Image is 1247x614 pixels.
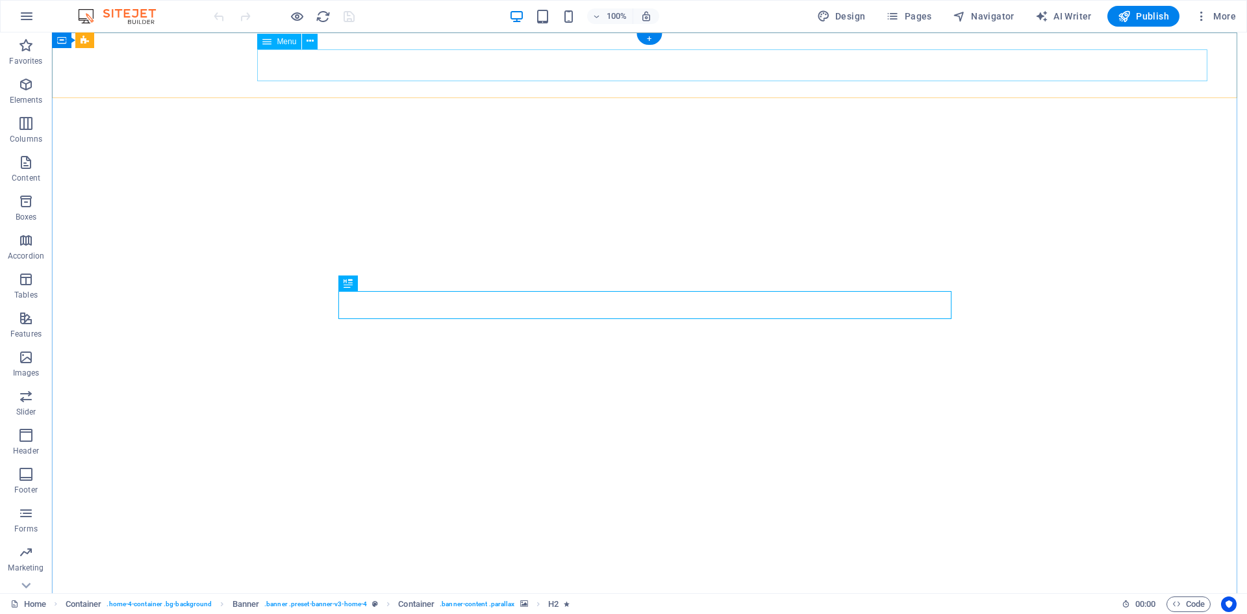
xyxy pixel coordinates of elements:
[75,8,172,24] img: Editor Logo
[1122,596,1156,612] h6: Session time
[640,10,652,22] i: On resize automatically adjust zoom level to fit chosen device.
[8,251,44,261] p: Accordion
[440,596,514,612] span: . banner-content .parallax
[66,596,570,612] nav: breadcrumb
[520,600,528,608] i: This element contains a background
[289,8,305,24] button: Click here to leave preview mode and continue editing
[1172,596,1205,612] span: Code
[1144,599,1146,609] span: :
[564,600,570,608] i: Element contains an animation
[812,6,871,27] div: Design (Ctrl+Alt+Y)
[233,596,260,612] span: Click to select. Double-click to edit
[315,8,331,24] button: reload
[1195,10,1236,23] span: More
[14,485,38,495] p: Footer
[1166,596,1211,612] button: Code
[1107,6,1179,27] button: Publish
[8,563,44,573] p: Marketing
[886,10,931,23] span: Pages
[10,596,46,612] a: Click to cancel selection. Double-click to open Pages
[10,95,43,105] p: Elements
[548,596,559,612] span: Click to select. Double-click to edit
[953,10,1014,23] span: Navigator
[1221,596,1237,612] button: Usercentrics
[14,290,38,300] p: Tables
[264,596,367,612] span: . banner .preset-banner-v3-home-4
[881,6,937,27] button: Pages
[316,9,331,24] i: Reload page
[607,8,627,24] h6: 100%
[16,407,36,417] p: Slider
[10,329,42,339] p: Features
[812,6,871,27] button: Design
[107,596,212,612] span: . home-4-container .bg-background
[398,596,435,612] span: Click to select. Double-click to edit
[1135,596,1155,612] span: 00 00
[14,524,38,534] p: Forms
[9,56,42,66] p: Favorites
[1118,10,1169,23] span: Publish
[10,134,42,144] p: Columns
[817,10,866,23] span: Design
[13,446,39,456] p: Header
[13,368,40,378] p: Images
[12,173,40,183] p: Content
[66,596,102,612] span: Click to select. Double-click to edit
[1030,6,1097,27] button: AI Writer
[636,33,662,45] div: +
[16,212,37,222] p: Boxes
[948,6,1020,27] button: Navigator
[587,8,633,24] button: 100%
[1190,6,1241,27] button: More
[1035,10,1092,23] span: AI Writer
[277,38,296,45] span: Menu
[372,600,378,608] i: This element is a customizable preset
